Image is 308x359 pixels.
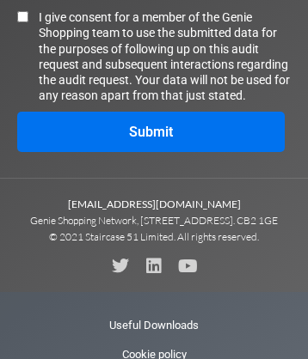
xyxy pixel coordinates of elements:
[9,196,299,245] p: Genie Shopping Network, [STREET_ADDRESS]. CB2 1GE © 2021 Staircase 51 Limited. All rights reserved.
[129,125,173,139] span: Submit
[109,311,199,340] a: Useful Downloads
[68,198,241,210] b: [EMAIL_ADDRESS][DOMAIN_NAME]
[17,112,285,152] button: Submit
[39,9,291,103] span: I give consent for a member of the Genie Shopping team to use the submitted data for the purposes...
